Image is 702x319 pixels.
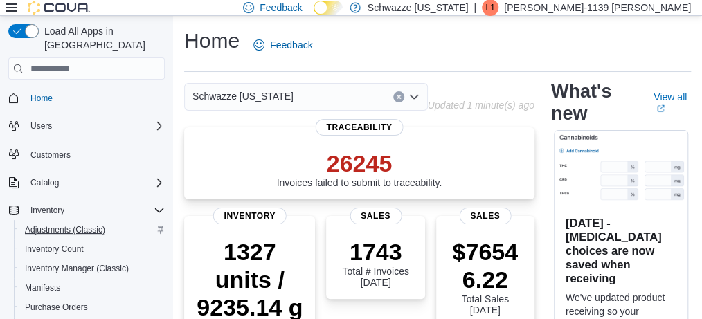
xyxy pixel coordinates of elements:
[14,259,170,278] button: Inventory Manager (Classic)
[30,149,71,161] span: Customers
[3,116,170,136] button: Users
[25,224,105,235] span: Adjustments (Classic)
[19,299,165,316] span: Purchase Orders
[25,145,165,163] span: Customers
[19,221,165,238] span: Adjustments (Classic)
[19,221,111,238] a: Adjustments (Classic)
[14,278,170,298] button: Manifests
[19,260,134,277] a: Inventory Manager (Classic)
[315,119,403,136] span: Traceability
[14,298,170,317] button: Purchase Orders
[551,80,637,125] h2: What's new
[260,1,302,15] span: Feedback
[19,241,89,257] a: Inventory Count
[428,100,534,111] p: Updated 1 minute(s) ago
[25,302,88,313] span: Purchase Orders
[393,91,404,102] button: Clear input
[337,238,413,266] p: 1743
[248,31,318,59] a: Feedback
[25,202,70,219] button: Inventory
[337,238,413,288] div: Total # Invoices [DATE]
[25,118,57,134] button: Users
[28,1,90,15] img: Cova
[25,263,129,274] span: Inventory Manager (Classic)
[3,88,170,108] button: Home
[14,220,170,239] button: Adjustments (Classic)
[213,208,287,224] span: Inventory
[277,149,442,188] div: Invoices failed to submit to traceability.
[566,216,676,285] h3: [DATE] - [MEDICAL_DATA] choices are now saved when receiving
[314,15,314,16] span: Dark Mode
[19,260,165,277] span: Inventory Manager (Classic)
[350,208,402,224] span: Sales
[270,38,312,52] span: Feedback
[19,280,165,296] span: Manifests
[656,104,665,113] svg: External link
[25,244,84,255] span: Inventory Count
[25,118,165,134] span: Users
[19,299,93,316] a: Purchase Orders
[39,24,165,52] span: Load All Apps in [GEOGRAPHIC_DATA]
[408,91,420,102] button: Open list of options
[30,205,64,216] span: Inventory
[184,27,240,55] h1: Home
[3,201,170,220] button: Inventory
[3,144,170,164] button: Customers
[30,177,59,188] span: Catalog
[25,282,60,293] span: Manifests
[25,174,165,191] span: Catalog
[25,90,58,107] a: Home
[447,238,523,293] p: $76546.22
[459,208,511,224] span: Sales
[3,173,170,192] button: Catalog
[277,149,442,177] p: 26245
[30,93,53,104] span: Home
[25,89,165,107] span: Home
[192,88,294,104] span: Schwazze [US_STATE]
[25,147,76,163] a: Customers
[19,241,165,257] span: Inventory Count
[447,238,523,316] div: Total Sales [DATE]
[25,202,165,219] span: Inventory
[14,239,170,259] button: Inventory Count
[314,1,343,15] input: Dark Mode
[654,91,691,113] a: View allExternal link
[25,174,64,191] button: Catalog
[30,120,52,131] span: Users
[19,280,66,296] a: Manifests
